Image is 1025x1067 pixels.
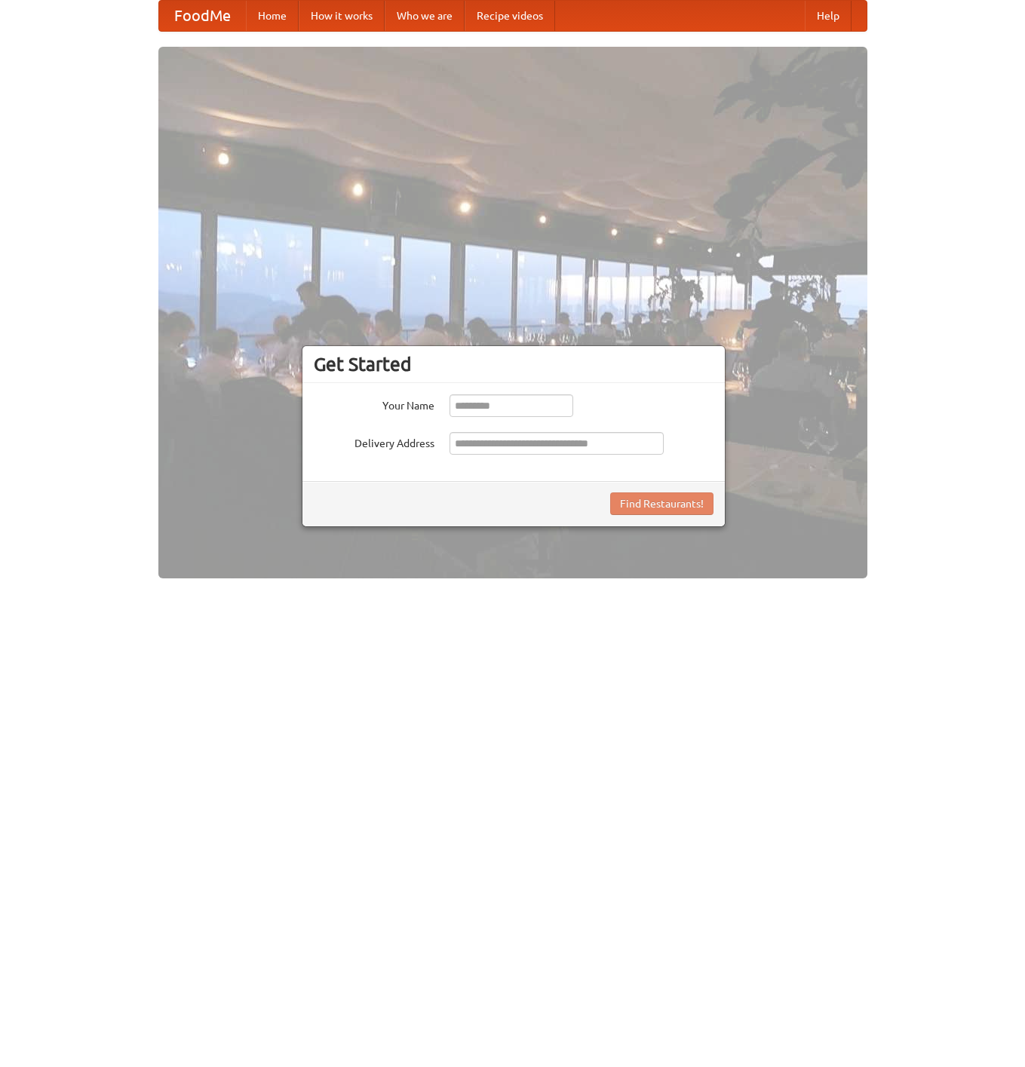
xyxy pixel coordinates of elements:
[610,492,714,515] button: Find Restaurants!
[465,1,555,31] a: Recipe videos
[314,394,434,413] label: Your Name
[805,1,852,31] a: Help
[314,353,714,376] h3: Get Started
[385,1,465,31] a: Who we are
[299,1,385,31] a: How it works
[246,1,299,31] a: Home
[159,1,246,31] a: FoodMe
[314,432,434,451] label: Delivery Address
